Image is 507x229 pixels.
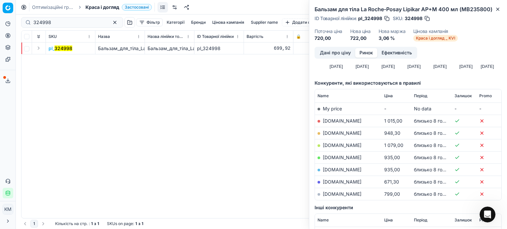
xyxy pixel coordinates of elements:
span: 1 015,00 [384,118,402,124]
span: Бальзам_для_тіла_La_Roche-Posay_Lipikar_AP+M_400_мл_(MB235800) [98,45,256,51]
a: [DOMAIN_NAME] [323,118,361,124]
span: близько 8 годин тому [414,142,463,148]
span: Краса і доглядЗастосовані [85,4,152,11]
span: Name [318,93,329,99]
text: [DATE] [433,64,447,69]
h2: Бальзам для тіла La Roche-Posay Lipikar AP+M 400 мл (MB235800) [315,5,502,13]
button: Категорії [164,18,187,26]
td: No data [411,102,452,115]
span: 935,00 [384,155,400,160]
span: Залишок [455,217,472,223]
button: Дані про ціну [316,48,355,58]
td: - [452,102,477,115]
dt: Цінова кампанія [413,29,458,34]
a: [DOMAIN_NAME] [323,155,361,160]
span: Краса і догляд _ KVI [413,35,458,42]
span: КM [3,204,13,214]
input: Пошук по SKU або назві [33,19,106,26]
strong: 1 [97,221,99,226]
span: 799,00 [384,191,400,197]
button: Ефективність [377,48,416,58]
span: Застосовані [122,4,152,11]
span: pl_ [49,45,72,52]
span: Період [414,93,427,99]
div: pl_324998 [197,45,241,52]
div: 699,92 [247,45,290,52]
button: Додати фільтр [282,18,324,26]
dd: 722,00 [350,35,371,42]
span: близько 8 годин тому [414,130,463,136]
span: ID Товарної лінійки : [315,16,357,21]
span: 1 079,00 [384,142,403,148]
span: Name [318,217,329,223]
strong: 1 [135,221,137,226]
span: Вартість [247,34,263,39]
text: [DATE] [330,64,343,69]
span: SKU [49,34,57,39]
h5: Конкуренти, які використовуються в правилі [315,80,502,86]
span: pl_324998 [358,15,382,22]
span: Залишок [455,93,472,99]
span: Ціна [384,93,393,99]
button: Фільтр [136,18,163,26]
a: [DOMAIN_NAME] [323,130,361,136]
text: [DATE] [382,64,395,69]
button: КM [3,204,13,215]
span: близько 8 годин тому [414,155,463,160]
button: Бренди [188,18,208,26]
h5: Інші конкуренти [315,204,502,211]
span: 935,00 [384,167,400,172]
text: [DATE] [355,64,369,69]
span: Назва лінійки товарів [148,34,185,39]
div: : [55,221,99,226]
mark: 324998 [54,45,72,51]
dt: Нова маржа [379,29,406,34]
a: [DOMAIN_NAME] [323,179,361,185]
span: Кількість на стр. [55,221,87,226]
a: [DOMAIN_NAME] [323,167,361,172]
div: Бальзам_для_тіла_La_Roche-Posay_Lipikar_AP+M_400_мл_(MB235800) [148,45,191,52]
strong: з [94,221,96,226]
text: [DATE] [459,64,473,69]
text: [DATE] [481,64,494,69]
strong: 1 [91,221,93,226]
button: Ринок [355,48,377,58]
span: Назва [98,34,110,39]
span: 🔒 [296,34,301,39]
button: Go to previous page [21,220,29,228]
strong: 1 [142,221,143,226]
span: 948,30 [384,130,400,136]
span: 324998 [405,15,422,22]
button: Go to next page [39,220,47,228]
a: [DOMAIN_NAME] [323,191,361,197]
span: близько 8 годин тому [414,167,463,172]
span: Краса і догляд [85,4,119,11]
span: ID Товарної лінійки [197,34,234,39]
span: 671,30 [384,179,399,185]
span: близько 8 годин тому [414,179,463,185]
button: Supplier name [248,18,281,26]
a: [DOMAIN_NAME] [323,142,361,148]
button: Цінова кампанія [210,18,247,26]
strong: з [138,221,140,226]
button: pl_324998 [49,45,72,52]
span: Promo [479,217,492,223]
text: [DATE] [407,64,421,69]
dt: Поточна ціна [315,29,342,34]
span: близько 8 годин тому [414,118,463,124]
td: - [382,102,411,115]
button: Expand all [35,33,43,41]
span: SKU : [393,16,403,21]
span: Період [414,217,427,223]
span: My price [323,106,342,111]
a: Оптимізаційні групи [32,4,74,11]
td: - [477,102,501,115]
span: Promo [479,93,492,99]
dt: Нова ціна [350,29,371,34]
button: Expand [35,44,43,52]
nav: pagination [21,220,47,228]
span: SKUs on page : [107,221,134,226]
span: близько 8 годин тому [414,191,463,197]
span: Ціна [384,217,393,223]
iframe: Intercom live chat [480,207,495,222]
